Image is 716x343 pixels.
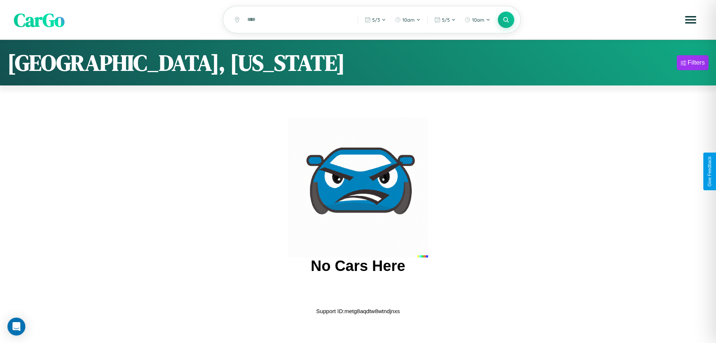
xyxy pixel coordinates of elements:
[391,14,424,26] button: 10am
[680,9,701,30] button: Open menu
[14,7,65,32] span: CarGo
[316,306,400,316] p: Support ID: metg8aqdtw8wtndjnxs
[677,55,709,70] button: Filters
[288,117,428,258] img: car
[472,17,484,23] span: 10am
[402,17,415,23] span: 10am
[372,17,380,23] span: 5 / 3
[431,14,459,26] button: 5/5
[707,156,712,187] div: Give Feedback
[688,59,705,66] div: Filters
[311,258,405,274] h2: No Cars Here
[461,14,494,26] button: 10am
[7,318,25,336] div: Open Intercom Messenger
[7,47,345,78] h1: [GEOGRAPHIC_DATA], [US_STATE]
[361,14,390,26] button: 5/3
[442,17,450,23] span: 5 / 5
